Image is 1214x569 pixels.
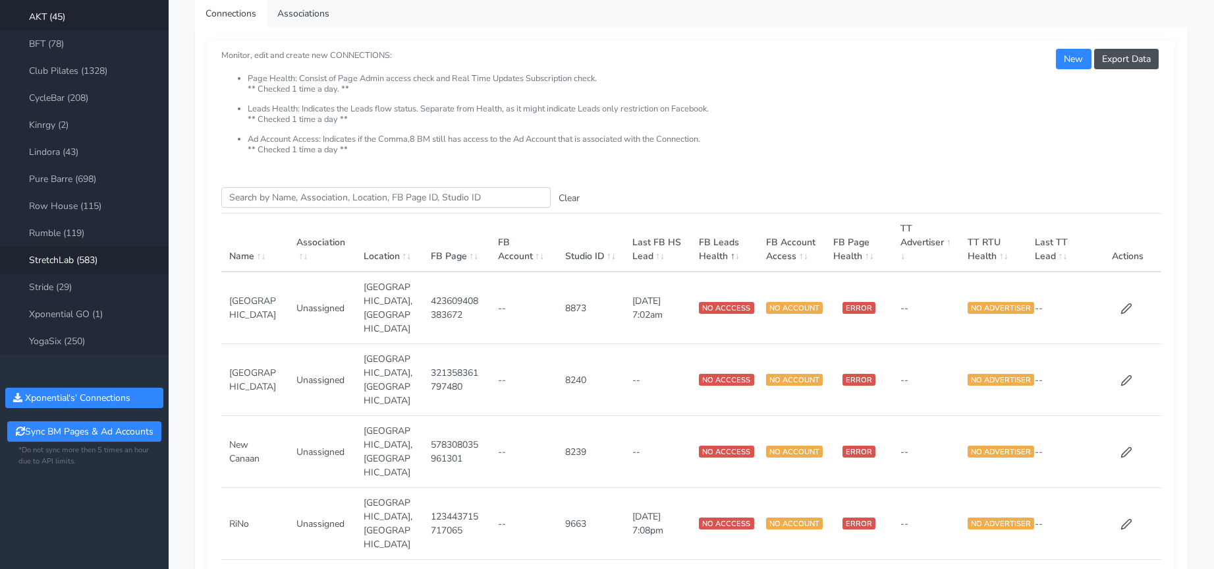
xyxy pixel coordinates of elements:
small: *Do not sync more then 5 times an hour due to API limits. [18,445,150,467]
td: -- [490,344,557,416]
th: FB Leads Health [691,214,758,272]
th: TT RTU Health [960,214,1027,272]
span: NO ACCOUNT [766,302,823,314]
td: [GEOGRAPHIC_DATA],[GEOGRAPHIC_DATA] [356,416,423,488]
button: Clear [551,188,588,208]
li: Page Health: Consist of Page Admin access check and Real Time Updates Subscription check. ** Chec... [248,74,1161,104]
td: Unassigned [289,488,356,560]
td: 123443715717065 [423,488,490,560]
li: Ad Account Access: Indicates if the Comma,8 BM still has access to the Ad Account that is associa... [248,135,1161,155]
td: -- [490,416,557,488]
td: -- [490,488,557,560]
input: enter text you want to search [221,187,551,208]
td: 9663 [557,488,624,560]
span: NO ADVERTISER [968,446,1034,458]
th: TT Advertiser [893,214,960,272]
th: Studio ID [557,214,624,272]
span: ERROR [842,374,875,386]
td: -- [1027,344,1094,416]
th: FB Page Health [825,214,893,272]
th: Association [289,214,356,272]
span: ERROR [842,518,875,529]
span: ERROR [842,446,875,458]
th: FB Account Access [758,214,825,272]
button: New [1056,49,1091,69]
td: -- [490,272,557,344]
td: [GEOGRAPHIC_DATA],[GEOGRAPHIC_DATA] [356,488,423,560]
td: -- [624,416,692,488]
td: RiNo [221,488,289,560]
td: [DATE] 7:08pm [624,488,692,560]
span: NO ACCCESS [699,446,754,458]
span: NO ACCOUNT [766,374,823,386]
span: NO ACCOUNT [766,446,823,458]
th: Location [356,214,423,272]
td: 578308035961301 [423,416,490,488]
td: [GEOGRAPHIC_DATA] [221,344,289,416]
span: NO ADVERTISER [968,518,1034,529]
td: -- [893,344,960,416]
span: NO ADVERTISER [968,302,1034,314]
td: 8873 [557,272,624,344]
li: Leads Health: Indicates the Leads flow status. Separate from Health, as it might indicate Leads o... [248,104,1161,135]
td: [GEOGRAPHIC_DATA] [221,272,289,344]
td: -- [1027,416,1094,488]
span: NO ACCCESS [699,518,754,529]
small: Monitor, edit and create new CONNECTIONS: [221,39,1161,155]
th: Actions [1094,214,1161,272]
td: [DATE] 7:02am [624,272,692,344]
th: Last TT Lead [1027,214,1094,272]
td: -- [1027,488,1094,560]
td: -- [893,416,960,488]
button: Xponential's' Connections [5,388,163,408]
th: FB Page [423,214,490,272]
th: FB Account [490,214,557,272]
td: [GEOGRAPHIC_DATA],[GEOGRAPHIC_DATA] [356,272,423,344]
td: -- [1027,272,1094,344]
td: 321358361797480 [423,344,490,416]
button: Sync BM Pages & Ad Accounts [7,421,161,442]
th: Last FB HS Lead [624,214,692,272]
td: -- [893,272,960,344]
th: Name [221,214,289,272]
td: 8239 [557,416,624,488]
span: NO ADVERTISER [968,374,1034,386]
td: Unassigned [289,272,356,344]
td: Unassigned [289,344,356,416]
td: 8240 [557,344,624,416]
span: NO ACCCESS [699,374,754,386]
td: New Canaan [221,416,289,488]
td: Unassigned [289,416,356,488]
td: -- [893,488,960,560]
td: -- [624,344,692,416]
span: ERROR [842,302,875,314]
td: 423609408383672 [423,272,490,344]
span: NO ACCCESS [699,302,754,314]
span: NO ACCOUNT [766,518,823,529]
button: Export Data [1094,49,1159,69]
td: [GEOGRAPHIC_DATA],[GEOGRAPHIC_DATA] [356,344,423,416]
